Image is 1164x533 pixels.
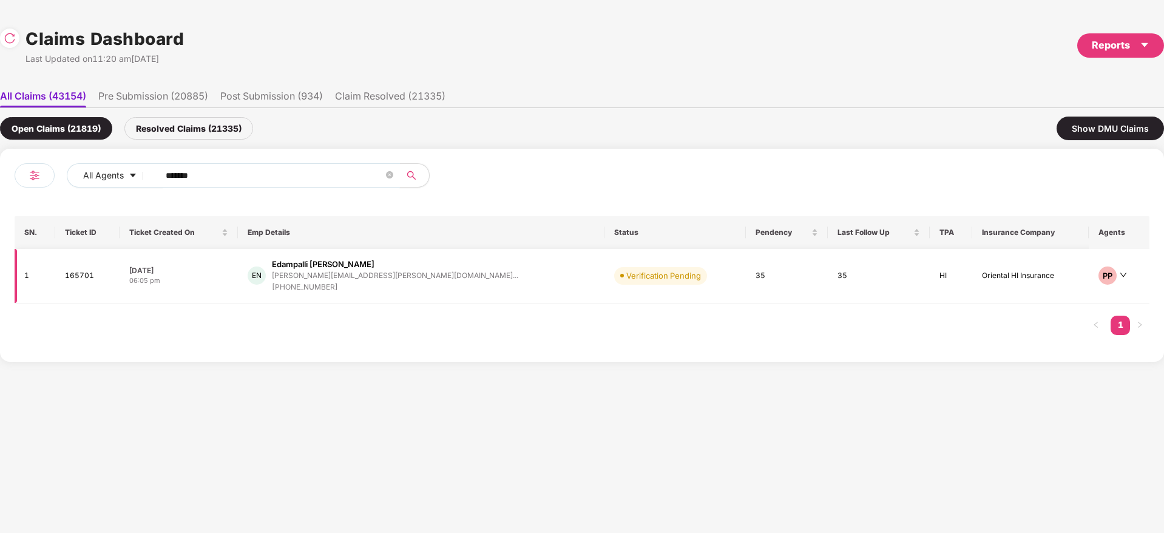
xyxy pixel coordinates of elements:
span: caret-down [1140,40,1149,50]
div: Last Updated on 11:20 am[DATE] [25,52,184,66]
button: All Agentscaret-down [67,163,163,188]
th: Agents [1089,216,1149,249]
span: All Agents [83,169,124,182]
span: Ticket Created On [129,228,220,237]
div: Resolved Claims (21335) [124,117,253,140]
img: svg+xml;base64,PHN2ZyBpZD0iUmVsb2FkLTMyeDMyIiB4bWxucz0iaHR0cDovL3d3dy53My5vcmcvMjAwMC9zdmciIHdpZH... [4,32,16,44]
li: Previous Page [1086,316,1106,335]
span: caret-down [129,171,137,181]
div: PP [1098,266,1117,285]
div: Edampalli [PERSON_NAME] [272,259,374,270]
div: Show DMU Claims [1057,117,1164,140]
div: [DATE] [129,265,229,276]
span: close-circle [386,170,393,182]
div: Reports [1092,38,1149,53]
button: right [1130,316,1149,335]
th: SN. [15,216,55,249]
button: left [1086,316,1106,335]
h1: Claims Dashboard [25,25,184,52]
th: Last Follow Up [828,216,930,249]
th: Ticket ID [55,216,120,249]
th: Ticket Created On [120,216,239,249]
th: Status [604,216,746,249]
li: Pre Submission (20885) [98,90,208,107]
div: [PHONE_NUMBER] [272,282,518,293]
th: TPA [930,216,973,249]
div: Verification Pending [626,270,701,282]
span: Pendency [756,228,809,237]
span: down [1120,271,1127,279]
span: right [1136,321,1143,328]
td: 165701 [55,249,120,304]
td: 35 [828,249,930,304]
li: Claim Resolved (21335) [335,90,445,107]
td: 35 [746,249,828,304]
img: svg+xml;base64,PHN2ZyB4bWxucz0iaHR0cDovL3d3dy53My5vcmcvMjAwMC9zdmciIHdpZHRoPSIyNCIgaGVpZ2h0PSIyNC... [27,168,42,183]
span: close-circle [386,171,393,178]
li: Post Submission (934) [220,90,323,107]
span: search [399,171,423,180]
span: Last Follow Up [837,228,911,237]
th: Emp Details [238,216,604,249]
td: 1 [15,249,55,304]
th: Insurance Company [972,216,1089,249]
span: left [1092,321,1100,328]
div: EN [248,266,266,285]
li: 1 [1111,316,1130,335]
button: search [399,163,430,188]
li: Next Page [1130,316,1149,335]
a: 1 [1111,316,1130,334]
div: 06:05 pm [129,276,229,286]
td: Oriental HI Insurance [972,249,1089,304]
th: Pendency [746,216,828,249]
td: HI [930,249,973,304]
div: [PERSON_NAME][EMAIL_ADDRESS][PERSON_NAME][DOMAIN_NAME]... [272,271,518,279]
